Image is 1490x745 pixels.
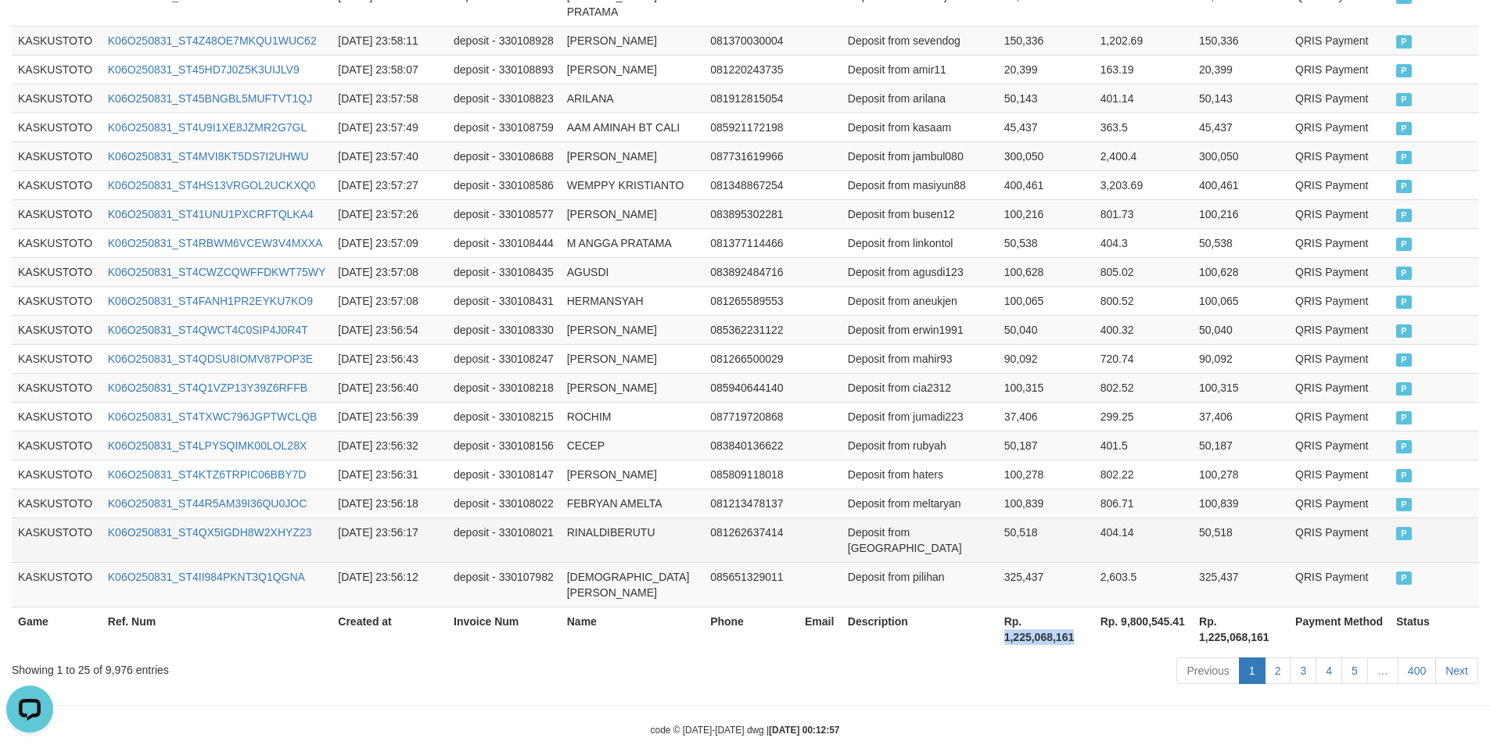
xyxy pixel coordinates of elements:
td: Deposit from busen12 [842,199,998,228]
th: Phone [704,607,799,651]
td: Deposit from rubyah [842,431,998,460]
td: 50,518 [998,518,1094,562]
td: AAM AMINAH BT CALI [561,113,704,141]
td: deposit - 330108444 [447,228,561,257]
a: K06O250831_ST4QWCT4C0SIP4J0R4T [108,324,308,336]
td: 325,437 [998,562,1094,607]
a: 5 [1341,657,1368,684]
td: [DATE] 23:58:07 [332,55,447,84]
td: 2,603.5 [1094,562,1193,607]
td: 20,399 [1193,55,1289,84]
td: ROCHIM [561,402,704,431]
td: WEMPPY KRISTIANTO [561,170,704,199]
th: Name [561,607,704,651]
td: 50,040 [1193,315,1289,344]
td: 100,216 [1193,199,1289,228]
a: Previous [1176,657,1239,684]
td: KASKUSTOTO [12,518,102,562]
td: QRIS Payment [1289,26,1390,55]
td: 100,315 [1193,373,1289,402]
th: Ref. Num [102,607,332,651]
td: 083840136622 [704,431,799,460]
span: PAID [1396,238,1412,251]
td: QRIS Payment [1289,257,1390,286]
a: K06O250831_ST41UNU1PXCRFTQLKA4 [108,208,314,220]
span: PAID [1396,440,1412,453]
a: K06O250831_ST4FANH1PR2EYKU7KO9 [108,295,313,307]
td: QRIS Payment [1289,113,1390,141]
td: 100,628 [1193,257,1289,286]
td: 801.73 [1094,199,1193,228]
td: KASKUSTOTO [12,286,102,315]
td: ARILANA [561,84,704,113]
td: QRIS Payment [1289,84,1390,113]
td: 50,518 [1193,518,1289,562]
td: [PERSON_NAME] [561,315,704,344]
td: deposit - 330108893 [447,55,561,84]
td: 401.5 [1094,431,1193,460]
th: Description [842,607,998,651]
td: Deposit from aneukjen [842,286,998,315]
a: K06O250831_ST45BNGBL5MUFTVT1QJ [108,92,312,105]
td: [DATE] 23:57:08 [332,257,447,286]
td: 50,040 [998,315,1094,344]
span: PAID [1396,122,1412,135]
th: Created at [332,607,447,651]
td: 50,187 [998,431,1094,460]
td: 802.52 [1094,373,1193,402]
td: 087719720868 [704,402,799,431]
td: KASKUSTOTO [12,26,102,55]
a: K06O250831_ST44R5AM39I36QU0JOC [108,497,307,510]
td: 150,336 [1193,26,1289,55]
td: 3,203.69 [1094,170,1193,199]
td: QRIS Payment [1289,373,1390,402]
span: PAID [1396,382,1412,396]
a: 1 [1239,657,1266,684]
td: deposit - 330108928 [447,26,561,55]
a: K06O250831_ST4LPYSQIMK00LOL28X [108,439,307,452]
td: QRIS Payment [1289,286,1390,315]
span: PAID [1396,64,1412,77]
span: PAID [1396,498,1412,511]
td: 083892484716 [704,257,799,286]
td: 100,065 [1193,286,1289,315]
a: K06O250831_ST4Q1VZP13Y39Z6RFFB [108,381,307,394]
td: QRIS Payment [1289,518,1390,562]
td: 325,437 [1193,562,1289,607]
td: deposit - 330108577 [447,199,561,228]
td: QRIS Payment [1289,315,1390,344]
td: 083895302281 [704,199,799,228]
td: 100,839 [998,489,1094,518]
td: 806.71 [1094,489,1193,518]
span: PAID [1396,527,1412,540]
td: 50,187 [1193,431,1289,460]
td: 37,406 [998,402,1094,431]
a: K06O250831_ST4QDSU8IOMV87POP3E [108,353,313,365]
span: PAID [1396,35,1412,48]
td: 404.14 [1094,518,1193,562]
td: KASKUSTOTO [12,562,102,607]
td: deposit - 330108247 [447,344,561,373]
td: KASKUSTOTO [12,113,102,141]
td: 081370030004 [704,26,799,55]
td: 1,202.69 [1094,26,1193,55]
td: [DATE] 23:56:54 [332,315,447,344]
td: 100,216 [998,199,1094,228]
td: Deposit from mahir93 [842,344,998,373]
a: K06O250831_ST4CWZCQWFFDKWT75WY [108,266,326,278]
td: 081262637414 [704,518,799,562]
td: Deposit from amir11 [842,55,998,84]
td: KASKUSTOTO [12,228,102,257]
td: [DEMOGRAPHIC_DATA][PERSON_NAME] [561,562,704,607]
td: 081266500029 [704,344,799,373]
td: 100,278 [998,460,1094,489]
td: 100,628 [998,257,1094,286]
td: 085940644140 [704,373,799,402]
a: 4 [1316,657,1342,684]
td: FEBRYAN AMELTA [561,489,704,518]
div: Showing 1 to 25 of 9,976 entries [12,656,609,678]
td: QRIS Payment [1289,489,1390,518]
td: QRIS Payment [1289,460,1390,489]
a: 3 [1290,657,1316,684]
td: deposit - 330108022 [447,489,561,518]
